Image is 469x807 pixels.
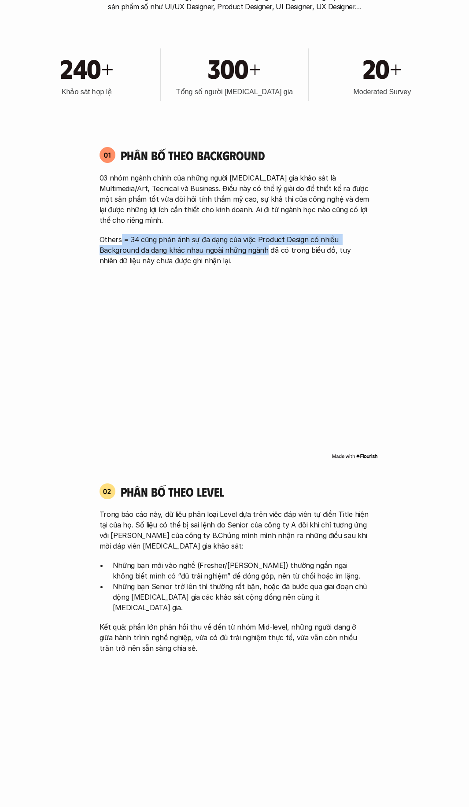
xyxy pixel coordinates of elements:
[100,509,370,551] p: Trong báo cáo này, dữ liệu phân loại Level dựa trên việc đáp viên tự điền Title hiện tại của họ. ...
[103,488,111,495] p: 02
[92,284,378,451] iframe: Interactive or visual content
[208,52,261,84] h1: 300+
[176,87,293,97] h3: Tổng số người [MEDICAL_DATA] gia
[113,560,370,581] p: Những bạn mới vào nghề (Fresher/[PERSON_NAME]) thường ngần ngại không biết mình có “đủ trải nghiệ...
[121,484,370,499] h4: phân bố theo Level
[363,52,402,84] h1: 20+
[100,234,370,266] p: Others = 34 cũng phản ánh sự đa dạng của việc Product Design có nhiều Background đa dạng khác nha...
[104,151,111,158] p: 01
[100,622,370,653] p: Kết quả: phần lớn phản hồi thu về đến từ nhóm Mid-level, những người đang ở giữa hành trình nghề ...
[62,87,112,97] h3: Khảo sát hợp lệ
[60,52,113,84] h1: 240+
[100,173,370,225] p: 03 nhóm ngành chính của những người [MEDICAL_DATA] gia khảo sát là Multimedia/Art, Tecnical và Bu...
[332,453,378,460] img: Made with Flourish
[121,148,370,163] h4: Phân bố theo background
[353,87,411,97] h3: Moderated Survey
[113,581,370,613] p: Những bạn Senior trở lên thì thường rất bận, hoặc đã bước qua giai đoạn chủ động [MEDICAL_DATA] g...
